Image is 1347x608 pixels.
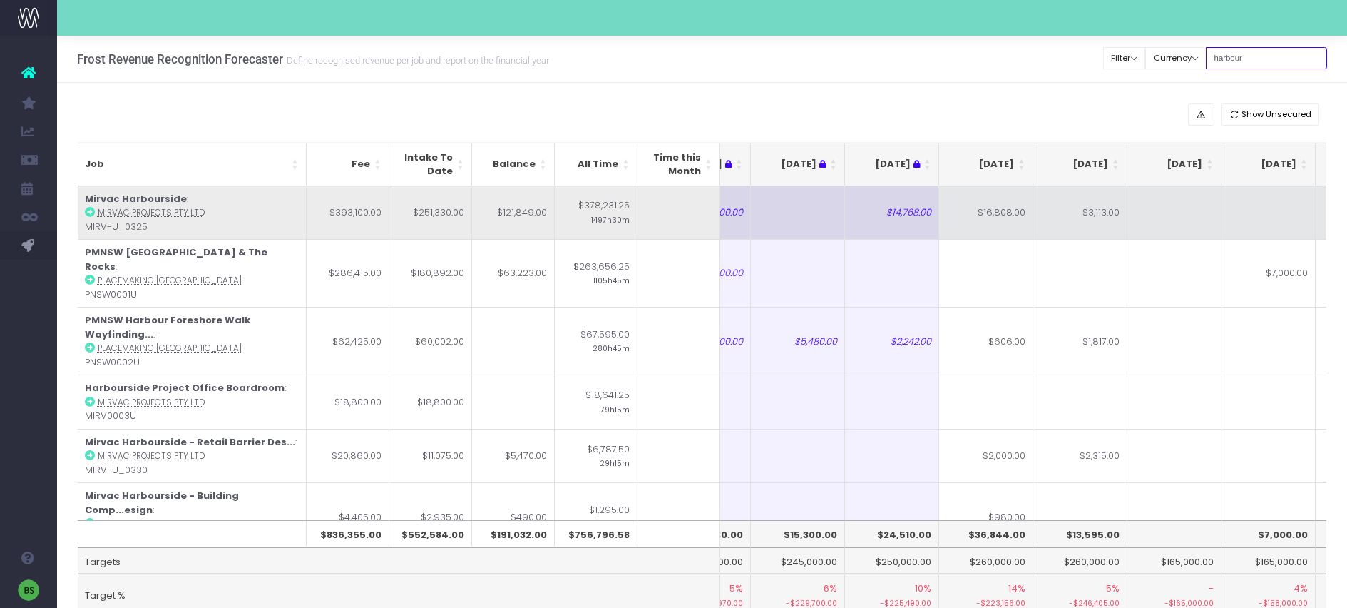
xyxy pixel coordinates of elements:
[1145,47,1207,69] button: Currency
[98,450,205,462] abbr: Mirvac Projects Pty Ltd
[307,482,389,550] td: $4,405.00
[824,582,837,596] span: 6%
[593,273,630,286] small: 1105h45m
[307,143,389,186] th: Fee: activate to sort column ascending
[1206,47,1327,69] input: Search...
[472,520,555,547] th: $191,032.00
[472,186,555,240] td: $121,849.00
[1209,582,1214,596] span: -
[389,520,472,547] th: $552,584.00
[939,482,1033,550] td: $980.00
[1033,520,1127,547] th: $13,595.00
[555,307,637,375] td: $67,595.00
[1221,547,1316,574] td: $165,000.00
[751,307,845,375] td: $5,480.00
[283,52,549,66] small: Define recognised revenue per job and report on the financial year
[78,547,720,574] td: Targets
[307,239,389,307] td: $286,415.00
[600,402,630,415] small: 79h15m
[1008,582,1025,596] span: 14%
[1221,239,1316,307] td: $7,000.00
[1241,108,1311,121] span: Show Unsecured
[472,482,555,550] td: $490.00
[939,307,1033,375] td: $606.00
[98,207,205,218] abbr: Mirvac Projects Pty Ltd
[472,143,555,186] th: Balance: activate to sort column ascending
[602,517,630,530] small: 5h30m
[307,520,389,547] th: $836,355.00
[389,239,472,307] td: $180,892.00
[1033,429,1127,483] td: $2,315.00
[98,343,242,354] abbr: Placemaking NSW
[751,520,845,547] th: $15,300.00
[307,429,389,483] td: $20,860.00
[555,429,637,483] td: $6,787.50
[472,239,555,307] td: $63,223.00
[600,456,630,469] small: 29h15m
[555,143,637,186] th: All Time: activate to sort column ascending
[593,341,630,354] small: 280h45m
[389,429,472,483] td: $11,075.00
[85,435,295,449] strong: Mirvac Harbourside - Retail Barrier Des...
[1106,582,1120,596] span: 5%
[915,582,931,596] span: 10%
[78,482,307,550] td: : MIRV-U_0331
[78,429,307,483] td: : MIRV-U_0330
[1033,143,1127,186] th: Nov 25: activate to sort column ascending
[1221,103,1320,126] button: Show Unsecured
[555,375,637,429] td: $18,641.25
[78,307,307,375] td: : PNSW0002U
[845,520,939,547] th: $24,510.00
[751,143,845,186] th: Aug 25 : activate to sort column ascending
[389,143,472,186] th: Intake To Date: activate to sort column ascending
[845,307,939,375] td: $2,242.00
[78,239,307,307] td: : PNSW0001U
[1033,186,1127,240] td: $3,113.00
[939,547,1033,574] td: $260,000.00
[845,143,939,186] th: Sep 25 : activate to sort column ascending
[307,307,389,375] td: $62,425.00
[555,239,637,307] td: $263,656.25
[1127,547,1221,574] td: $165,000.00
[1103,47,1146,69] button: Filter
[98,518,205,530] abbr: Mirvac Projects Pty Ltd
[78,375,307,429] td: : MIRV0003U
[729,582,743,596] span: 5%
[85,381,285,395] strong: Harbourside Project Office Boardroom
[389,186,472,240] td: $251,330.00
[1033,547,1127,574] td: $260,000.00
[85,192,187,206] strong: Mirvac Harbourside
[591,213,630,226] small: 1497h30m
[1294,582,1308,596] span: 4%
[307,186,389,240] td: $393,100.00
[555,482,637,550] td: $1,295.00
[18,579,39,601] img: images/default_profile_image.png
[845,186,939,240] td: $14,768.00
[389,482,472,550] td: $2,935.00
[98,397,205,408] abbr: Mirvac Projects Pty Ltd
[1221,143,1316,186] th: Jan 26: activate to sort column ascending
[78,143,307,186] th: Job: activate to sort column ascending
[939,429,1033,483] td: $2,000.00
[389,375,472,429] td: $18,800.00
[472,429,555,483] td: $5,470.00
[939,143,1033,186] th: Oct 25: activate to sort column ascending
[845,547,939,574] td: $250,000.00
[307,375,389,429] td: $18,800.00
[389,307,472,375] td: $60,002.00
[637,143,720,186] th: Time this Month: activate to sort column ascending
[77,52,549,66] h3: Frost Revenue Recognition Forecaster
[1033,307,1127,375] td: $1,817.00
[939,186,1033,240] td: $16,808.00
[85,313,250,341] strong: PMNSW Harbour Foreshore Walk Wayfinding...
[555,186,637,240] td: $378,231.25
[939,520,1033,547] th: $36,844.00
[1221,520,1316,547] th: $7,000.00
[98,275,242,286] abbr: Placemaking NSW
[751,547,845,574] td: $245,000.00
[85,489,239,517] strong: Mirvac Harbourside - Building Comp...esign
[85,245,267,273] strong: PMNSW [GEOGRAPHIC_DATA] & The Rocks
[1127,143,1221,186] th: Dec 25: activate to sort column ascending
[555,520,637,547] th: $756,796.58
[78,186,307,240] td: : MIRV-U_0325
